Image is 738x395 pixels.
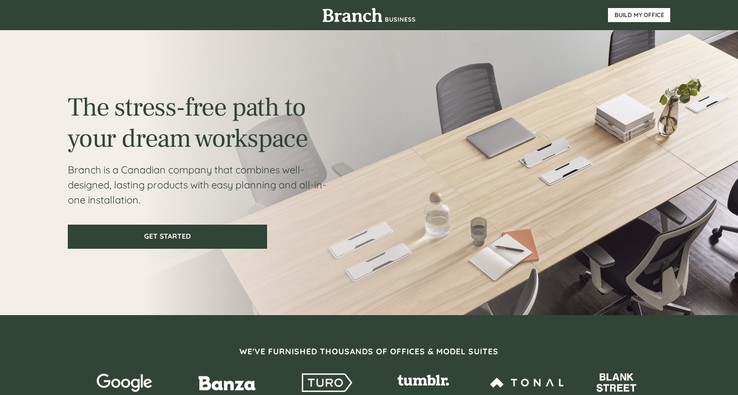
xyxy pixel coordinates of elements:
[68,90,308,155] span: The stress-free path to your dream workspace
[608,8,670,22] a: BUILD MY OFFICE
[69,232,266,241] span: GET STARTED
[68,163,326,206] span: Branch is a Canadian company that combines well-designed, lasting products with easy planning and...
[608,12,670,19] span: BUILD MY OFFICE
[239,346,499,356] span: WE'VE FURNISHED THOUSANDS OF OFFICES & MODEL SUITES
[68,225,267,249] a: GET STARTED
